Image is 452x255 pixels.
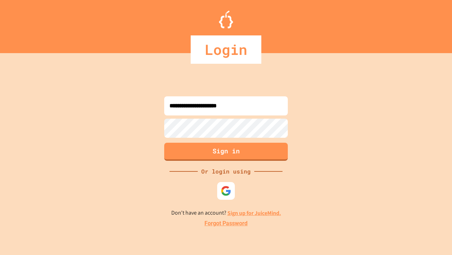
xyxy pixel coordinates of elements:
a: Forgot Password [204,219,248,228]
img: Logo.svg [219,11,233,28]
button: Sign in [164,143,288,161]
a: Sign up for JuiceMind. [227,209,281,217]
div: Or login using [198,167,254,176]
div: Login [191,35,261,64]
p: Don't have an account? [171,209,281,217]
img: google-icon.svg [221,186,231,196]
